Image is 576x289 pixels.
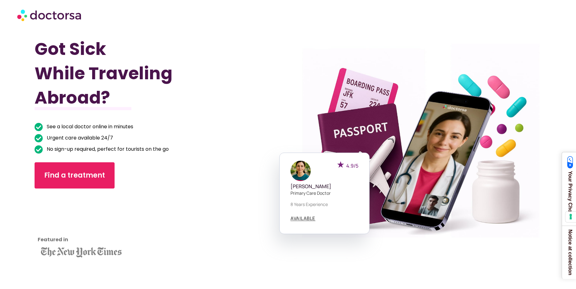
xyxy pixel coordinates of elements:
[290,216,315,221] a: AVAILABLE
[45,145,169,154] span: No sign-up required, perfect for tourists on the go
[565,212,576,222] button: Your consent preferences for tracking technologies
[346,162,358,169] span: 4.9/5
[290,216,315,221] span: AVAILABLE
[45,134,113,142] span: Urgent care available 24/7
[290,190,358,196] p: Primary care doctor
[38,236,68,243] strong: Featured in
[44,170,105,180] span: Find a treatment
[290,184,358,189] h5: [PERSON_NAME]
[38,198,94,245] iframe: Customer reviews powered by Trustpilot
[45,122,133,131] span: See a local doctor online in minutes
[35,162,115,189] a: Find a treatment
[35,37,250,110] h1: Got Sick While Traveling Abroad?
[290,201,358,208] p: 8 years experience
